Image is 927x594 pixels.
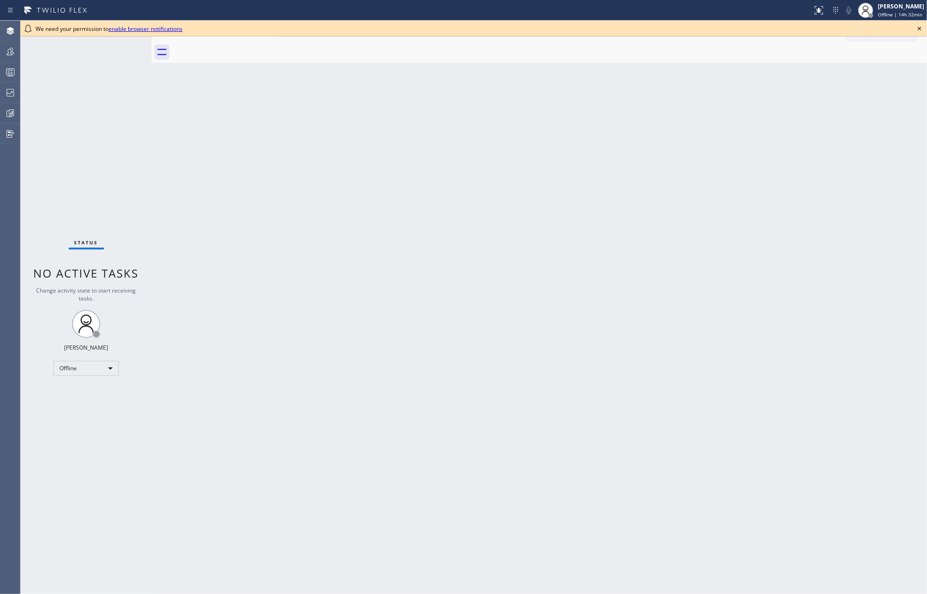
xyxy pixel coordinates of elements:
span: Offline | 14h 32min [878,11,922,18]
span: We need your permission to [36,25,182,33]
a: enable browser notifications [109,25,182,33]
span: Change activity state to start receiving tasks. [36,286,136,302]
button: Mute [842,4,855,17]
div: Offline [53,361,119,376]
span: No active tasks [34,265,139,281]
div: [PERSON_NAME] [878,2,924,10]
span: Status [74,239,98,246]
div: [PERSON_NAME] [64,344,108,352]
